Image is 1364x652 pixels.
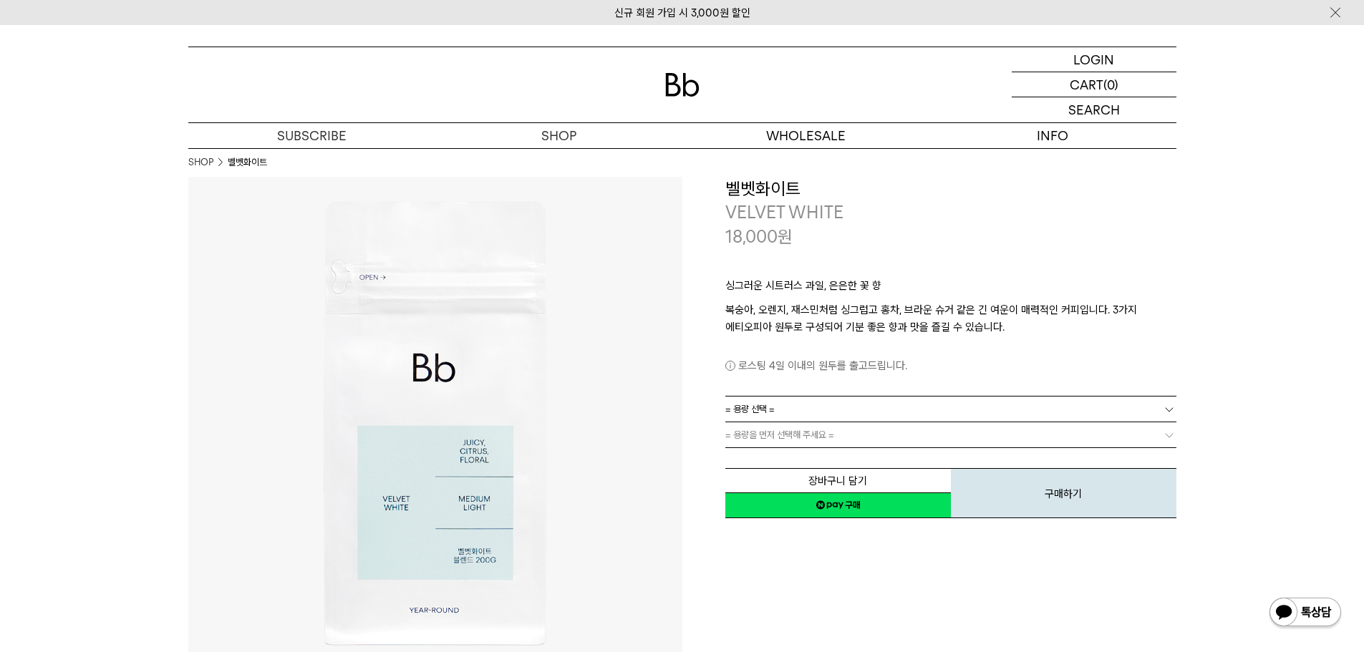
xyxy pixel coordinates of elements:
[1068,97,1120,122] p: SEARCH
[188,155,213,170] a: SHOP
[725,225,793,249] p: 18,000
[435,123,682,148] a: SHOP
[682,123,929,148] p: WHOLESALE
[614,6,750,19] a: 신규 회원 가입 시 3,000원 할인
[725,277,1176,301] p: 싱그러운 시트러스 과일, 은은한 꽃 향
[1103,72,1118,97] p: (0)
[1070,72,1103,97] p: CART
[228,155,267,170] li: 벨벳화이트
[951,468,1176,518] button: 구매하기
[725,422,834,447] span: = 용량을 먼저 선택해 주세요 =
[778,226,793,247] span: 원
[725,200,1176,225] p: VELVET WHITE
[725,357,1176,374] p: 로스팅 4일 이내의 원두를 출고드립니다.
[1073,47,1114,72] p: LOGIN
[725,301,1176,336] p: 복숭아, 오렌지, 재스민처럼 싱그럽고 홍차, 브라운 슈거 같은 긴 여운이 매력적인 커피입니다. 3가지 에티오피아 원두로 구성되어 기분 좋은 향과 맛을 즐길 수 있습니다.
[188,123,435,148] a: SUBSCRIBE
[665,73,700,97] img: 로고
[725,177,1176,201] h3: 벨벳화이트
[725,396,775,422] span: = 용량 선택 =
[725,492,951,518] a: 새창
[1012,47,1176,72] a: LOGIN
[1012,72,1176,97] a: CART (0)
[929,123,1176,148] p: INFO
[725,468,951,493] button: 장바구니 담기
[1268,596,1343,631] img: 카카오톡 채널 1:1 채팅 버튼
